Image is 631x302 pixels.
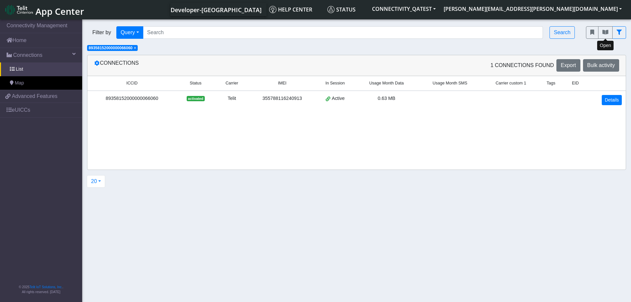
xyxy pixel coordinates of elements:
div: Telit [219,95,245,102]
span: App Center [35,5,84,17]
span: Map [15,80,24,87]
span: ICCID [126,80,137,86]
a: Details [602,95,622,105]
a: Telit IoT Solutions, Inc. [30,285,62,289]
span: Status [327,6,356,13]
button: Close [134,46,136,50]
div: 355788116240913 [253,95,312,102]
span: Usage Month Data [369,80,404,86]
span: activated [187,96,205,101]
span: Advanced Features [12,92,58,100]
span: Carrier [225,80,238,86]
button: Search [549,26,575,39]
img: logo-telit-cinterion-gw-new.png [5,5,33,15]
span: Help center [269,6,312,13]
div: Connections [89,59,357,72]
a: App Center [5,3,83,17]
div: 89358152000000066060 [91,95,173,102]
div: fitlers menu [586,26,626,39]
button: [PERSON_NAME][EMAIL_ADDRESS][PERSON_NAME][DOMAIN_NAME] [440,3,626,15]
span: Tags [547,80,555,86]
span: 1 Connections found [490,61,554,69]
span: Export [561,62,576,68]
button: Query [116,26,143,39]
img: knowledge.svg [269,6,276,13]
span: Bulk activity [587,62,615,68]
span: Usage Month SMS [432,80,467,86]
span: × [134,46,136,50]
a: Status [325,3,368,16]
div: Open [597,41,614,50]
a: Help center [267,3,325,16]
img: status.svg [327,6,335,13]
span: 89358152000000066060 [89,46,132,50]
a: Your current platform instance [170,3,261,16]
button: 20 [87,175,105,188]
span: Connections [13,51,42,59]
span: IMEI [278,80,287,86]
button: CONNECTIVITY_QATEST [368,3,440,15]
span: List [16,66,23,73]
span: In Session [325,80,345,86]
span: Carrier custom 1 [496,80,526,86]
span: EID [572,80,579,86]
button: Export [556,59,580,72]
button: Bulk activity [583,59,619,72]
span: Developer-[GEOGRAPHIC_DATA] [171,6,262,14]
span: Active [332,95,345,102]
span: Filter by [87,29,116,36]
input: Search... [143,26,543,39]
span: 0.63 MB [378,96,395,101]
span: Status [190,80,201,86]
